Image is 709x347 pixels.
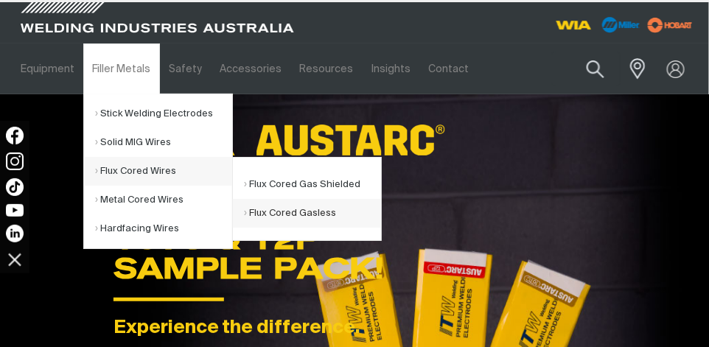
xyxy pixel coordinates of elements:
[244,199,381,228] a: Flux Cored Gasless
[419,43,478,94] a: Contact
[12,43,526,94] nav: Main
[83,43,159,94] a: Filler Metals
[160,43,211,94] a: Safety
[6,178,24,196] img: TikTok
[2,247,27,272] img: hide socials
[552,52,621,86] input: Product name or item number...
[211,43,290,94] a: Accessories
[95,128,232,157] a: Solid MIG Wires
[643,14,697,36] img: miller
[232,157,382,241] ul: Flux Cored Wires Submenu
[12,43,83,94] a: Equipment
[95,186,232,214] a: Metal Cored Wires
[95,99,232,128] a: Stick Welding Electrodes
[113,318,596,340] div: Experience the difference.
[83,94,233,249] ul: Filler Metals Submenu
[244,170,381,199] a: Flux Cored Gas Shielded
[570,52,621,86] button: Search products
[95,214,232,243] a: Hardfacing Wires
[363,43,419,94] a: Insights
[6,225,24,242] img: LinkedIn
[291,43,363,94] a: Resources
[6,153,24,170] img: Instagram
[95,157,232,186] a: Flux Cored Wires
[6,127,24,144] img: Facebook
[113,194,596,283] div: GET A FREE 16TC & 12P SAMPLE PACK!
[6,204,24,217] img: YouTube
